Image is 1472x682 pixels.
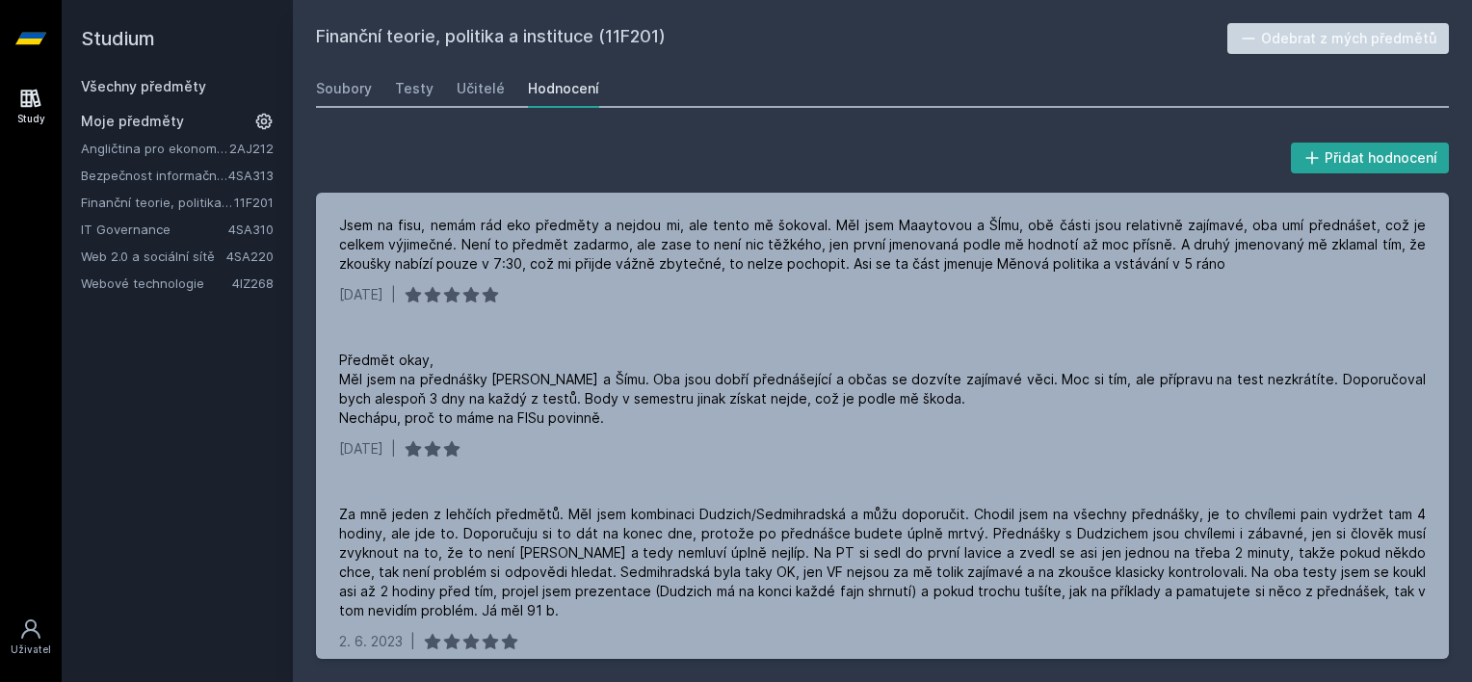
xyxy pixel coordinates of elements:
div: Hodnocení [528,79,599,98]
div: 2. 6. 2023 [339,632,403,651]
div: | [391,285,396,304]
div: Uživatel [11,643,51,657]
a: Testy [395,69,434,108]
div: Soubory [316,79,372,98]
div: | [391,439,396,459]
a: Webové technologie [81,274,232,293]
a: Učitelé [457,69,505,108]
a: 4SA313 [228,168,274,183]
a: Všechny předměty [81,78,206,94]
a: 11F201 [234,195,274,210]
a: 4SA220 [226,249,274,264]
button: Odebrat z mých předmětů [1227,23,1450,54]
a: Finanční teorie, politika a instituce [81,193,234,212]
a: Web 2.0 a sociální sítě [81,247,226,266]
div: [DATE] [339,285,383,304]
a: Angličtina pro ekonomická studia 2 (B2/C1) [81,139,229,158]
div: Předmět okay, Měl jsem na přednášky [PERSON_NAME] a Šímu. Oba jsou dobří přednášející a občas se ... [339,351,1426,428]
div: Testy [395,79,434,98]
a: Hodnocení [528,69,599,108]
a: IT Governance [81,220,228,239]
a: Uživatel [4,608,58,667]
a: 4SA310 [228,222,274,237]
div: Jsem na fisu, nemám rád eko předměty a nejdou mi, ale tento mě šokoval. Měl jsem Maaytovou a ŠÍmu... [339,216,1426,274]
a: 4IZ268 [232,275,274,291]
div: Za mně jeden z lehčích předmětů. Měl jsem kombinaci Dudzich/Sedmihradská a můžu doporučit. Chodil... [339,505,1426,620]
button: Přidat hodnocení [1291,143,1450,173]
div: Study [17,112,45,126]
div: Učitelé [457,79,505,98]
div: | [410,632,415,651]
a: Soubory [316,69,372,108]
a: Bezpečnost informačních systémů [81,166,228,185]
span: Moje předměty [81,112,184,131]
a: Study [4,77,58,136]
div: [DATE] [339,439,383,459]
a: 2AJ212 [229,141,274,156]
h2: Finanční teorie, politika a instituce (11F201) [316,23,1227,54]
